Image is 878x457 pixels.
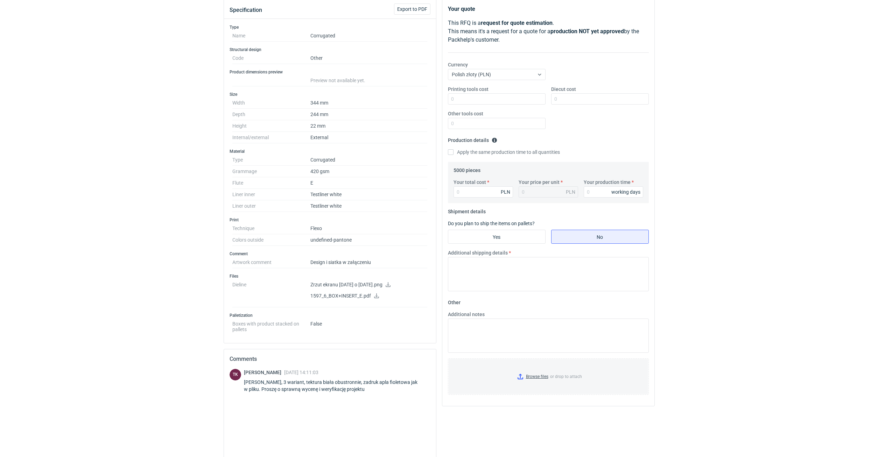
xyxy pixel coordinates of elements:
[232,52,310,64] dt: Code
[551,93,649,105] input: 0
[584,186,643,198] input: 0
[310,52,428,64] dd: Other
[310,109,428,120] dd: 244 mm
[448,249,508,256] label: Additional shipping details
[232,223,310,234] dt: Technique
[232,132,310,143] dt: Internal/external
[448,6,475,12] strong: Your quote
[584,179,631,186] label: Your production time
[230,92,430,97] h3: Size
[230,369,241,380] figcaption: TK
[232,200,310,212] dt: Liner outer
[310,132,428,143] dd: External
[448,110,483,117] label: Other tools cost
[397,7,427,12] span: Export to PDF
[232,120,310,132] dt: Height
[448,206,486,214] legend: Shipment details
[519,179,560,186] label: Your price per unit
[448,221,535,226] label: Do you plan to ship the items on pallets?
[230,69,430,75] h3: Product dimensions preview
[310,257,428,268] dd: Design i siatka w załączeniu
[448,19,649,44] p: This RFQ is a . This means it's a request for a quote for a by the Packhelp's customer.
[232,318,310,332] dt: Boxes with product stacked on pallets
[230,2,262,19] button: Specification
[452,72,491,77] span: Polish złoty (PLN)
[232,30,310,42] dt: Name
[310,318,428,332] dd: False
[232,109,310,120] dt: Depth
[310,282,428,288] p: Zrzut ekranu [DATE] o [DATE].png
[230,355,430,363] h2: Comments
[566,188,575,195] div: PLN
[232,257,310,268] dt: Artwork comment
[550,28,624,35] strong: production NOT yet approved
[230,24,430,30] h3: Type
[310,78,365,83] span: Preview not available yet.
[310,166,428,177] dd: 420 gsm
[448,311,485,318] label: Additional notes
[454,186,513,198] input: 0
[232,154,310,166] dt: Type
[310,200,428,212] dd: Testliner white
[310,234,428,246] dd: undefined-pantone
[244,379,430,393] div: [PERSON_NAME], 3 wariant, tektura biała obustronnie, zadruk apla fioletowa jak w pliku. Proszę o ...
[310,293,428,299] p: 1597_6_BOX+INSERT_E.pdf
[230,313,430,318] h3: Palletization
[232,97,310,109] dt: Width
[230,217,430,223] h3: Print
[611,188,640,195] div: working days
[244,370,284,375] span: [PERSON_NAME]
[310,154,428,166] dd: Corrugated
[481,20,553,26] strong: request for quote estimation
[448,86,489,93] label: Printing tools cost
[310,223,428,234] dd: Flexo
[230,251,430,257] h3: Comment
[232,166,310,177] dt: Grammage
[230,273,430,279] h3: Files
[230,149,430,154] h3: Material
[501,188,510,195] div: PLN
[448,135,497,143] legend: Production details
[448,149,560,156] label: Apply the same production time to all quantities
[310,177,428,189] dd: E
[448,93,546,105] input: 0
[310,120,428,132] dd: 22 mm
[310,30,428,42] dd: Corrugated
[448,118,546,129] input: 0
[232,234,310,246] dt: Colors outside
[551,86,576,93] label: Diecut cost
[310,189,428,200] dd: Testliner white
[551,230,649,244] label: No
[454,165,480,173] legend: 5000 pieces
[448,359,648,394] label: or drop to attach
[232,189,310,200] dt: Liner inner
[230,47,430,52] h3: Structural design
[232,279,310,307] dt: Dieline
[230,369,241,380] div: Tomasz Kubiak
[310,97,428,109] dd: 344 mm
[448,297,461,305] legend: Other
[394,3,430,15] button: Export to PDF
[454,179,486,186] label: Your total cost
[284,370,318,375] span: [DATE] 14:11:03
[448,61,468,68] label: Currency
[232,177,310,189] dt: Flute
[448,230,546,244] label: Yes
